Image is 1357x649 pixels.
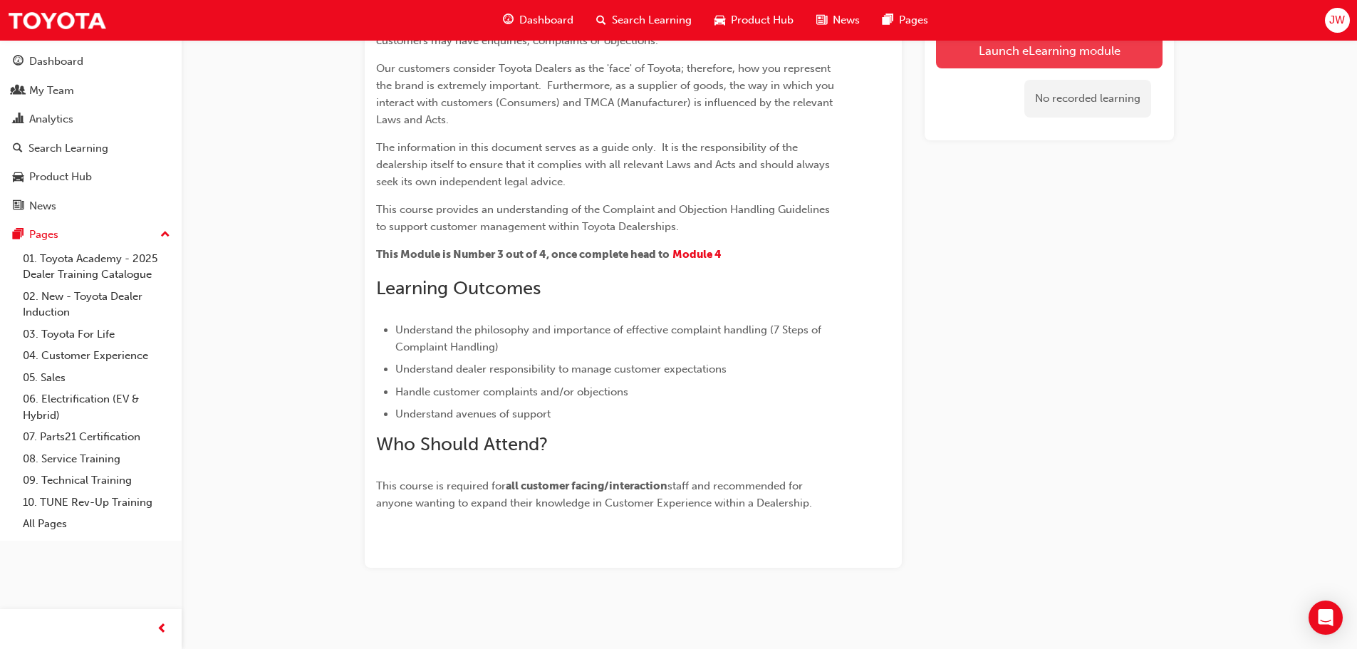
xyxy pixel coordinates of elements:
a: 04. Customer Experience [17,345,176,367]
div: My Team [29,83,74,99]
span: car-icon [714,11,725,29]
span: This course provides an understanding of the Complaint and Objection Handling Guidelines to suppo... [376,203,833,233]
div: Analytics [29,111,73,128]
a: search-iconSearch Learning [585,6,703,35]
span: prev-icon [157,621,167,638]
span: Our customers consider Toyota Dealers as the 'face' of Toyota; therefore, how you represent the b... [376,62,837,126]
a: Dashboard [6,48,176,75]
a: guage-iconDashboard [492,6,585,35]
span: news-icon [13,200,24,213]
img: Trak [7,4,107,36]
span: search-icon [13,142,23,155]
a: Search Learning [6,135,176,162]
span: car-icon [13,171,24,184]
a: Launch eLearning module [936,33,1163,68]
a: pages-iconPages [871,6,940,35]
a: 01. Toyota Academy - 2025 Dealer Training Catalogue [17,248,176,286]
div: Product Hub [29,169,92,185]
button: Pages [6,222,176,248]
a: 10. TUNE Rev-Up Training [17,492,176,514]
span: up-icon [160,226,170,244]
div: Open Intercom Messenger [1309,601,1343,635]
span: guage-icon [503,11,514,29]
a: 08. Service Training [17,448,176,470]
span: The information in this document serves as a guide only. It is the responsibility of the dealersh... [376,141,833,188]
div: Dashboard [29,53,83,70]
span: Understand dealer responsibility to manage customer expectations [395,363,727,375]
a: 05. Sales [17,367,176,389]
span: Handle customer complaints and/or objections [395,385,628,398]
span: people-icon [13,85,24,98]
button: DashboardMy TeamAnalyticsSearch LearningProduct HubNews [6,46,176,222]
span: Who Should Attend? [376,433,548,455]
div: Pages [29,227,58,243]
span: chart-icon [13,113,24,126]
span: News [833,12,860,28]
a: My Team [6,78,176,104]
span: Dashboard [519,12,573,28]
a: 06. Electrification (EV & Hybrid) [17,388,176,426]
span: This Module is Number 3 out of 4, once complete head to [376,248,670,261]
span: JW [1329,12,1345,28]
span: Search Learning [612,12,692,28]
a: News [6,193,176,219]
span: guage-icon [13,56,24,68]
a: 09. Technical Training [17,469,176,492]
a: 03. Toyota For Life [17,323,176,346]
a: car-iconProduct Hub [703,6,805,35]
div: Search Learning [28,140,108,157]
span: pages-icon [883,11,893,29]
a: Analytics [6,106,176,133]
span: news-icon [816,11,827,29]
span: Pages [899,12,928,28]
span: Learning Outcomes [376,277,541,299]
span: all customer facing/interaction [506,479,667,492]
button: JW [1325,8,1350,33]
span: Understand the philosophy and importance of effective complaint handling (7 Steps of Complaint Ha... [395,323,824,353]
a: 07. Parts21 Certification [17,426,176,448]
span: pages-icon [13,229,24,242]
span: Product Hub [731,12,794,28]
div: No recorded learning [1024,80,1151,118]
a: 02. New - Toyota Dealer Induction [17,286,176,323]
span: This course is required for [376,479,506,492]
a: All Pages [17,513,176,535]
a: Product Hub [6,164,176,190]
span: search-icon [596,11,606,29]
div: News [29,198,56,214]
a: Module 4 [672,248,722,261]
a: news-iconNews [805,6,871,35]
span: Understand avenues of support [395,407,551,420]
